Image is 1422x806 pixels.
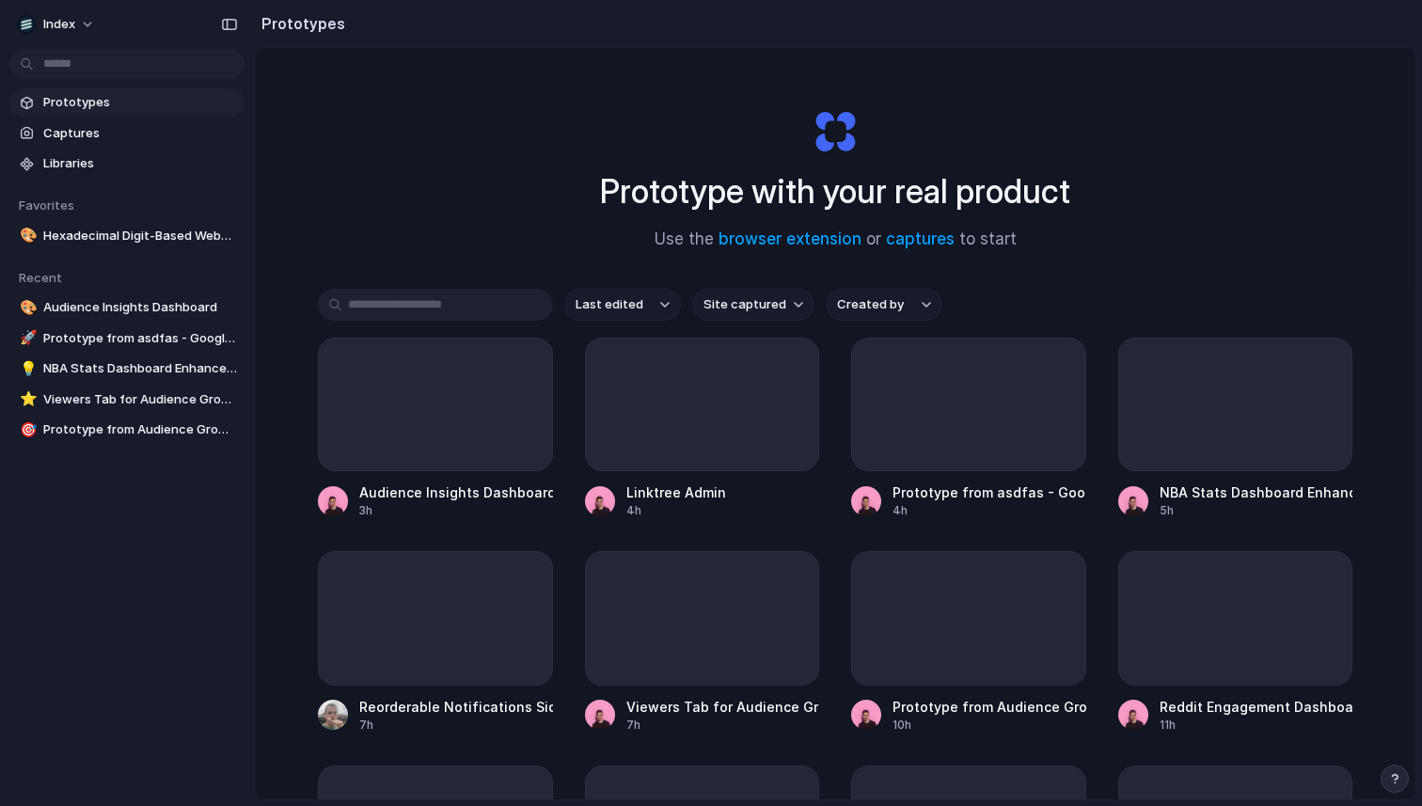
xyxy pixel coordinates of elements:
[254,12,345,35] h2: Prototypes
[851,338,1086,519] a: Prototype from asdfas - Google Search4h
[9,386,245,414] a: ⭐Viewers Tab for Audience Growth
[43,390,237,409] span: Viewers Tab for Audience Growth
[17,359,36,378] button: 💡
[9,355,245,383] a: 💡NBA Stats Dashboard Enhancement
[43,124,237,143] span: Captures
[17,390,36,409] button: ⭐
[43,227,237,245] span: Hexadecimal Digit-Based Website Demo
[9,88,245,117] a: Prototypes
[20,297,33,319] div: 🎨
[20,225,33,246] div: 🎨
[893,482,1086,502] div: Prototype from asdfas - Google Search
[43,93,237,112] span: Prototypes
[837,295,904,314] span: Created by
[43,298,237,317] span: Audience Insights Dashboard
[886,229,955,248] a: captures
[703,295,786,314] span: Site captured
[626,697,820,717] div: Viewers Tab for Audience Growth
[43,15,75,34] span: Index
[43,420,237,439] span: Prototype from Audience Growth Tools
[20,327,33,349] div: 🚀
[1160,502,1353,519] div: 5h
[851,551,1086,733] a: Prototype from Audience Growth Tools10h
[17,298,36,317] button: 🎨
[318,338,553,519] a: Audience Insights Dashboard3h
[19,198,74,213] span: Favorites
[564,289,681,321] button: Last edited
[17,420,36,439] button: 🎯
[1160,697,1353,717] div: Reddit Engagement Dashboard
[1160,717,1353,734] div: 11h
[20,358,33,380] div: 💡
[20,388,33,410] div: ⭐
[9,150,245,178] a: Libraries
[43,154,237,173] span: Libraries
[719,229,861,248] a: browser extension
[9,119,245,148] a: Captures
[19,270,62,285] span: Recent
[1118,338,1353,519] a: NBA Stats Dashboard Enhancement5h
[893,717,1086,734] div: 10h
[1118,551,1353,733] a: Reddit Engagement Dashboard11h
[359,482,553,502] div: Audience Insights Dashboard
[17,227,36,245] button: 🎨
[1160,482,1353,502] div: NBA Stats Dashboard Enhancement
[9,416,245,444] a: 🎯Prototype from Audience Growth Tools
[359,717,553,734] div: 7h
[576,295,643,314] span: Last edited
[893,502,1086,519] div: 4h
[359,502,553,519] div: 3h
[692,289,814,321] button: Site captured
[20,419,33,441] div: 🎯
[9,324,245,353] a: 🚀Prototype from asdfas - Google Search
[585,338,820,519] a: Linktree Admin4h
[826,289,942,321] button: Created by
[9,222,245,250] a: 🎨Hexadecimal Digit-Based Website Demo
[893,697,1086,717] div: Prototype from Audience Growth Tools
[655,228,1017,252] span: Use the or to start
[626,482,726,502] div: Linktree Admin
[9,293,245,322] a: 🎨Audience Insights Dashboard
[626,717,820,734] div: 7h
[9,9,104,40] button: Index
[43,329,237,348] span: Prototype from asdfas - Google Search
[17,329,36,348] button: 🚀
[600,166,1070,216] h1: Prototype with your real product
[359,697,553,717] div: Reorderable Notifications Sidebar
[626,502,726,519] div: 4h
[585,551,820,733] a: Viewers Tab for Audience Growth7h
[43,359,237,378] span: NBA Stats Dashboard Enhancement
[318,551,553,733] a: Reorderable Notifications Sidebar7h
